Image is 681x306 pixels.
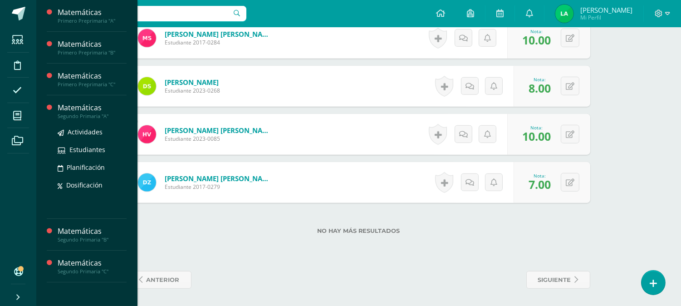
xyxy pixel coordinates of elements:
span: Estudiante 2017-0284 [165,39,274,46]
div: Nota: [529,76,551,83]
a: siguiente [526,271,590,289]
a: Estudiantes [58,144,127,155]
div: Nota: [529,173,551,179]
div: Segundo Primaria "C" [58,268,127,275]
a: MatemáticasSegundo Primaria "B" [58,226,127,243]
div: Matemáticas [58,226,127,237]
a: MatemáticasSegundo Primaria "C" [58,258,127,275]
div: Primero Preprimaria "B" [58,49,127,56]
a: Planificación [58,162,127,173]
a: [PERSON_NAME] [PERSON_NAME] [165,174,274,183]
img: 9a1e7f6ee7d2d53670f65b8a0401b2da.png [555,5,573,23]
div: Primero Preprimaria "C" [58,81,127,88]
div: Primero Preprimaria "A" [58,18,127,24]
div: Segundo Primaria "A" [58,113,127,119]
div: Matemáticas [58,103,127,113]
span: anterior [147,271,180,288]
img: d91928227eac63b80c951f7b42a11603.png [138,77,156,95]
span: Estudiante 2023-0268 [165,87,220,94]
span: Mi Perfil [580,14,632,21]
input: Busca un usuario... [42,6,246,21]
div: Matemáticas [58,258,127,268]
img: 6eb65d84d1b7d325896b95f66aafb817.png [138,29,156,47]
img: 080cecbda614b1511f949ba664020fc4.png [138,125,156,143]
span: 10.00 [522,32,551,48]
a: MatemáticasPrimero Preprimaria "A" [58,7,127,24]
div: Matemáticas [58,39,127,49]
span: Dosificación [66,181,103,189]
div: Nota: [522,124,551,131]
span: Estudiante 2023-0085 [165,135,274,143]
div: Matemáticas [58,7,127,18]
a: MatemáticasPrimero Preprimaria "B" [58,39,127,56]
a: MatemáticasSegundo Primaria "A" [58,103,127,119]
span: Actividades [68,128,103,136]
a: [PERSON_NAME] [PERSON_NAME] [165,30,274,39]
span: 10.00 [522,128,551,144]
a: Actividades [58,127,127,137]
span: Planificación [67,163,105,172]
a: Dosificación [58,180,127,190]
span: Estudiante 2017-0279 [165,183,274,191]
a: MatemáticasPrimero Preprimaria "C" [58,71,127,88]
a: [PERSON_NAME] [PERSON_NAME] [165,126,274,135]
a: anterior [127,271,191,289]
div: Nota: [522,28,551,35]
span: siguiente [538,271,571,288]
a: [PERSON_NAME] [165,78,220,87]
label: No hay más resultados [127,227,590,234]
div: Matemáticas [58,71,127,81]
span: Estudiantes [69,145,105,154]
span: 7.00 [529,177,551,192]
div: Segundo Primaria "B" [58,237,127,243]
span: [PERSON_NAME] [580,5,632,15]
img: afaffacac7de6daabe202de9e8cf2310.png [138,173,156,192]
span: 8.00 [529,80,551,96]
